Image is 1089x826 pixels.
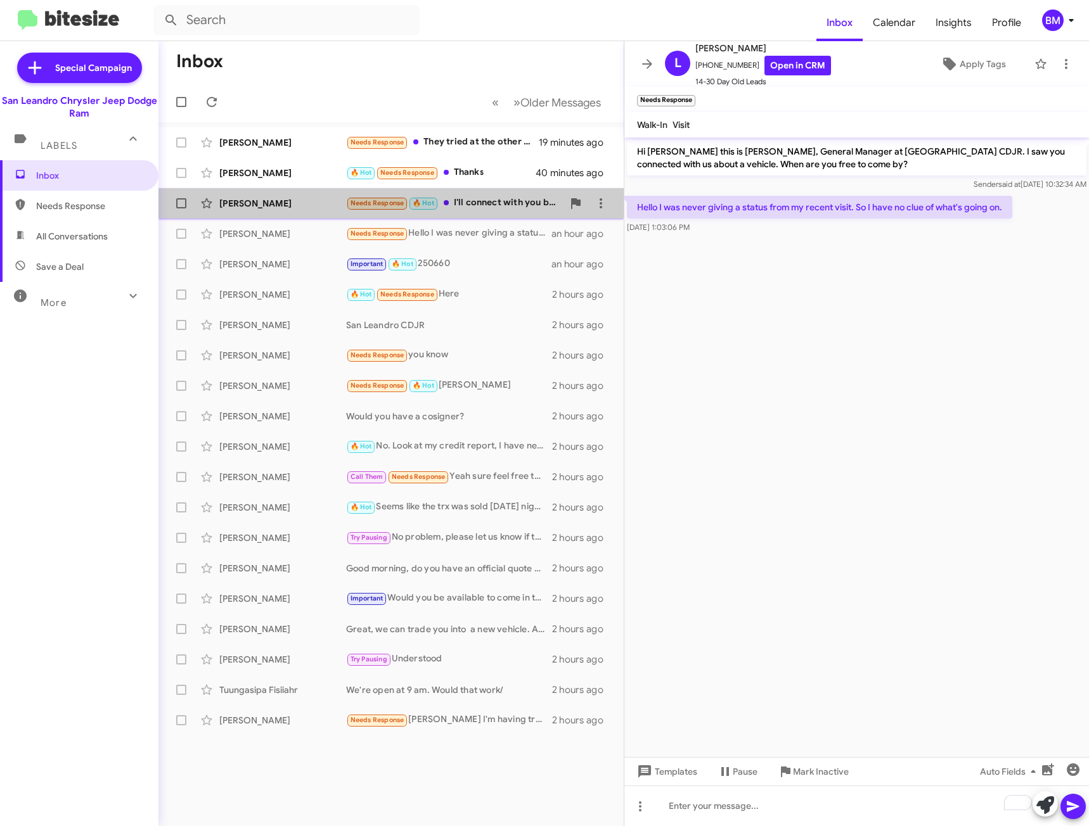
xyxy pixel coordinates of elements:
button: Auto Fields [970,760,1051,783]
nav: Page navigation example [485,89,609,115]
span: Special Campaign [55,61,132,74]
div: [PERSON_NAME] [219,410,346,423]
div: Great, we can trade you into a new vehicle. Are you available to come in [DATE] or this weekend? [346,623,552,635]
div: 2 hours ago [552,410,614,423]
div: No problem, please let us know if there is anything we cna do to help you out [346,530,552,545]
span: Sender [DATE] 10:32:34 AM [974,179,1086,189]
a: Special Campaign [17,53,142,83]
button: BM [1031,10,1075,31]
span: L [674,53,681,73]
div: [PERSON_NAME] [346,378,552,393]
span: Needs Response [380,290,434,298]
div: [PERSON_NAME] [219,653,346,666]
span: said at [998,179,1021,189]
div: Yeah sure feel free to call me anytime between now and 2pm [346,469,552,484]
span: Needs Response [36,200,144,212]
p: Hello I was never giving a status from my recent visit. So I have no clue of what's going on. [627,196,1012,219]
span: Try Pausing [351,533,387,542]
button: Next [506,89,609,115]
div: [PERSON_NAME] [219,167,346,179]
div: Would you have a cosigner? [346,410,552,423]
div: 2 hours ago [552,349,614,362]
div: Here [346,287,552,302]
span: Pause [733,760,757,783]
span: 14-30 Day Old Leads [695,75,831,88]
a: Open in CRM [764,56,831,75]
span: Older Messages [520,96,601,110]
span: Call Them [351,473,383,481]
span: Needs Response [351,138,404,146]
span: Profile [982,4,1031,41]
a: Calendar [863,4,925,41]
span: Visit [673,119,690,130]
span: Needs Response [351,199,404,207]
span: Important [351,594,383,602]
div: 2 hours ago [552,683,614,696]
div: [PERSON_NAME] [219,623,346,635]
span: « [492,94,499,110]
div: Tuungasipa Fisiiahr [219,683,346,696]
div: an hour ago [551,258,614,270]
span: Important [351,260,383,268]
div: To enrich screen reader interactions, please activate Accessibility in Grammarly extension settings [624,785,1089,826]
div: 19 minutes ago [539,136,614,149]
div: [PERSON_NAME] [219,562,346,575]
div: 2 hours ago [552,471,614,483]
div: [PERSON_NAME] [219,349,346,362]
button: Mark Inactive [768,760,859,783]
div: [PERSON_NAME] [219,440,346,453]
div: [PERSON_NAME] [219,319,346,331]
div: [PERSON_NAME] [219,227,346,240]
span: Labels [41,140,77,151]
div: They tried at the other dealership it came back no [346,135,539,149]
span: 🔥 Hot [351,290,372,298]
div: [PERSON_NAME] [219,379,346,392]
div: you know [346,348,552,362]
div: BM [1042,10,1064,31]
div: 2 hours ago [552,623,614,635]
div: [PERSON_NAME] [219,136,346,149]
span: 🔥 Hot [351,442,372,450]
span: Needs Response [351,229,404,238]
span: All Conversations [36,230,108,243]
div: [PERSON_NAME] [219,471,346,483]
div: 2 hours ago [552,714,614,727]
span: Mark Inactive [793,760,849,783]
button: Templates [624,760,707,783]
div: [PERSON_NAME] [219,501,346,514]
span: Walk-In [637,119,667,130]
div: [PERSON_NAME] [219,592,346,605]
span: [DATE] 1:03:06 PM [627,222,690,232]
div: 40 minutes ago [538,167,614,179]
span: 🔥 Hot [392,260,413,268]
span: Templates [635,760,697,783]
a: Insights [925,4,982,41]
div: [PERSON_NAME] I'm having trouble with phone.Disregard that message if you get one from me about e... [346,713,552,727]
div: 2 hours ago [552,440,614,453]
span: 🔥 Hot [413,381,434,390]
div: 2 hours ago [552,592,614,605]
button: Pause [707,760,768,783]
p: Hi [PERSON_NAME] this is [PERSON_NAME], General Manager at [GEOGRAPHIC_DATA] CDJR. I saw you conn... [627,140,1086,175]
span: Needs Response [351,351,404,359]
a: Inbox [816,4,863,41]
div: Seems like the trx was sold [DATE] night. Are you interested in anything else? [346,500,552,514]
span: Inbox [36,169,144,182]
div: 2 hours ago [552,379,614,392]
span: Save a Deal [36,260,84,273]
div: [PERSON_NAME] [219,288,346,301]
span: Apply Tags [960,53,1006,75]
span: Try Pausing [351,655,387,663]
div: Thanks [346,165,538,180]
span: Needs Response [380,168,434,177]
div: Understood [346,652,552,666]
span: 🔥 Hot [351,503,372,511]
span: 🔥 Hot [413,199,434,207]
span: More [41,297,67,308]
div: 2 hours ago [552,288,614,301]
div: an hour ago [551,227,614,240]
button: Apply Tags [918,53,1028,75]
span: [PERSON_NAME] [695,41,831,56]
